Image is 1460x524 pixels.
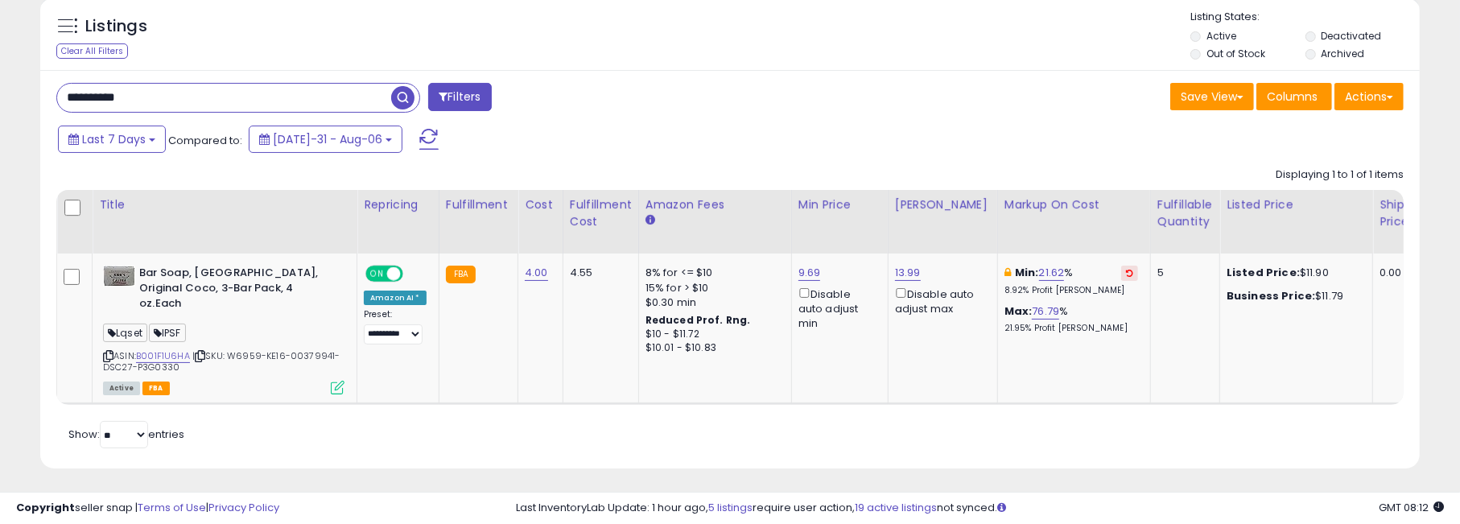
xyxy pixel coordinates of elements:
b: Max: [1004,303,1033,319]
div: Fulfillment [446,196,511,213]
span: [DATE]-31 - Aug-06 [273,131,382,147]
div: Clear All Filters [56,43,128,59]
i: This overrides the store level min markup for this listing [1004,267,1011,278]
div: Preset: [364,309,427,345]
div: 4.55 [570,266,626,280]
div: Disable auto adjust max [895,285,985,316]
span: FBA [142,382,170,395]
label: Deactivated [1322,29,1382,43]
span: Columns [1267,89,1318,105]
a: 13.99 [895,265,921,281]
span: Show: entries [68,427,184,442]
h5: Listings [85,15,147,38]
span: ON [367,267,387,281]
label: Out of Stock [1206,47,1265,60]
b: Bar Soap, [GEOGRAPHIC_DATA], Original Coco, 3-Bar Pack, 4 oz.Each [139,266,335,315]
div: Displaying 1 to 1 of 1 items [1276,167,1404,183]
button: Last 7 Days [58,126,166,153]
div: Fulfillable Quantity [1157,196,1213,230]
div: Last InventoryLab Update: 1 hour ago, require user action, not synced. [516,501,1444,516]
p: 21.95% Profit [PERSON_NAME] [1004,323,1138,334]
div: 8% for <= $10 [645,266,779,280]
a: Terms of Use [138,500,206,515]
div: [PERSON_NAME] [895,196,991,213]
b: Business Price: [1227,288,1315,303]
div: Ship Price [1380,196,1412,230]
div: Fulfillment Cost [570,196,632,230]
a: Privacy Policy [208,500,279,515]
span: 2025-08-14 08:12 GMT [1379,500,1444,515]
a: 5 listings [708,500,753,515]
div: Cost [525,196,556,213]
div: 15% for > $10 [645,281,779,295]
small: Amazon Fees. [645,213,655,228]
span: OFF [401,267,427,281]
b: Min: [1015,265,1039,280]
a: 76.79 [1032,303,1059,320]
div: Title [99,196,350,213]
span: IPSF [149,324,186,342]
div: $11.90 [1227,266,1360,280]
button: Filters [428,83,491,111]
div: Amazon Fees [645,196,785,213]
b: Reduced Prof. Rng. [645,313,751,327]
div: $10 - $11.72 [645,328,779,341]
span: Lqset [103,324,147,342]
div: Min Price [798,196,881,213]
span: All listings currently available for purchase on Amazon [103,382,140,395]
div: Repricing [364,196,432,213]
div: % [1004,266,1138,295]
b: Listed Price: [1227,265,1300,280]
a: B001F1U6HA [136,349,190,363]
div: $10.01 - $10.83 [645,341,779,355]
div: 0.00 [1380,266,1406,280]
a: 21.62 [1039,265,1065,281]
th: The percentage added to the cost of goods (COGS) that forms the calculator for Min & Max prices. [997,190,1150,254]
div: Disable auto adjust min [798,285,876,332]
a: 4.00 [525,265,548,281]
a: 9.69 [798,265,821,281]
span: | SKU: W6959-KE16-00379941-DSC27-P3G0330 [103,349,340,373]
label: Active [1206,29,1236,43]
div: Amazon AI * [364,291,427,305]
div: seller snap | | [16,501,279,516]
div: ASIN: [103,266,344,393]
i: Revert to store-level Min Markup [1126,269,1133,277]
button: [DATE]-31 - Aug-06 [249,126,402,153]
div: $0.30 min [645,295,779,310]
div: % [1004,304,1138,334]
label: Archived [1322,47,1365,60]
span: Last 7 Days [82,131,146,147]
small: FBA [446,266,476,283]
div: $11.79 [1227,289,1360,303]
div: 5 [1157,266,1207,280]
span: Compared to: [168,133,242,148]
p: Listing States: [1190,10,1420,25]
img: 51gTewwjZnL._SL40_.jpg [103,266,135,287]
p: 8.92% Profit [PERSON_NAME] [1004,285,1138,296]
button: Columns [1256,83,1332,110]
div: Listed Price [1227,196,1366,213]
strong: Copyright [16,500,75,515]
button: Actions [1334,83,1404,110]
button: Save View [1170,83,1254,110]
a: 19 active listings [855,500,937,515]
div: Markup on Cost [1004,196,1144,213]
